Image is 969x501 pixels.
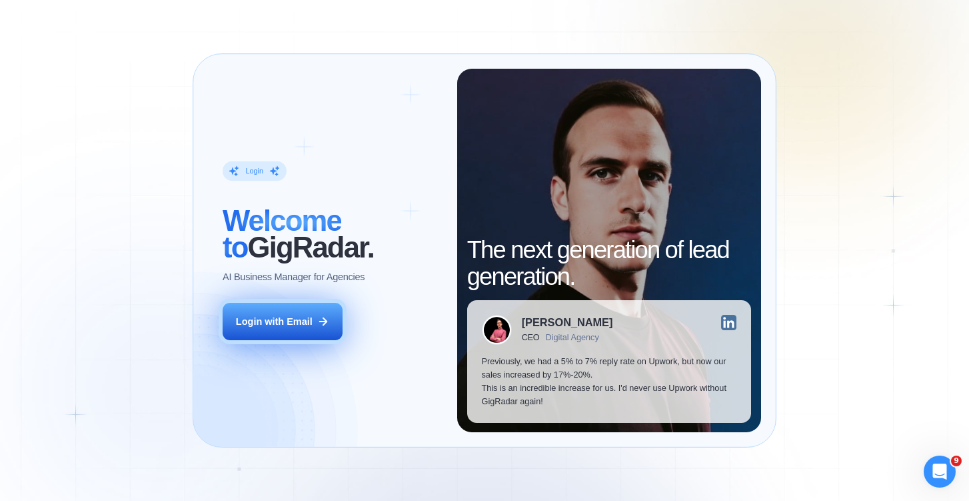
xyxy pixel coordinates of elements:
[223,207,443,261] h2: ‍ GigRadar.
[522,333,540,343] div: CEO
[951,456,962,466] span: 9
[546,333,599,343] div: Digital Agency
[223,205,341,264] span: Welcome to
[924,456,956,488] iframe: Intercom live chat
[246,166,264,176] div: Login
[522,317,613,328] div: [PERSON_NAME]
[467,237,752,290] h2: The next generation of lead generation.
[223,270,365,284] p: AI Business Manager for Agencies
[223,303,343,340] button: Login with Email
[236,315,313,328] div: Login with Email
[482,355,737,408] p: Previously, we had a 5% to 7% reply rate on Upwork, but now our sales increased by 17%-20%. This ...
